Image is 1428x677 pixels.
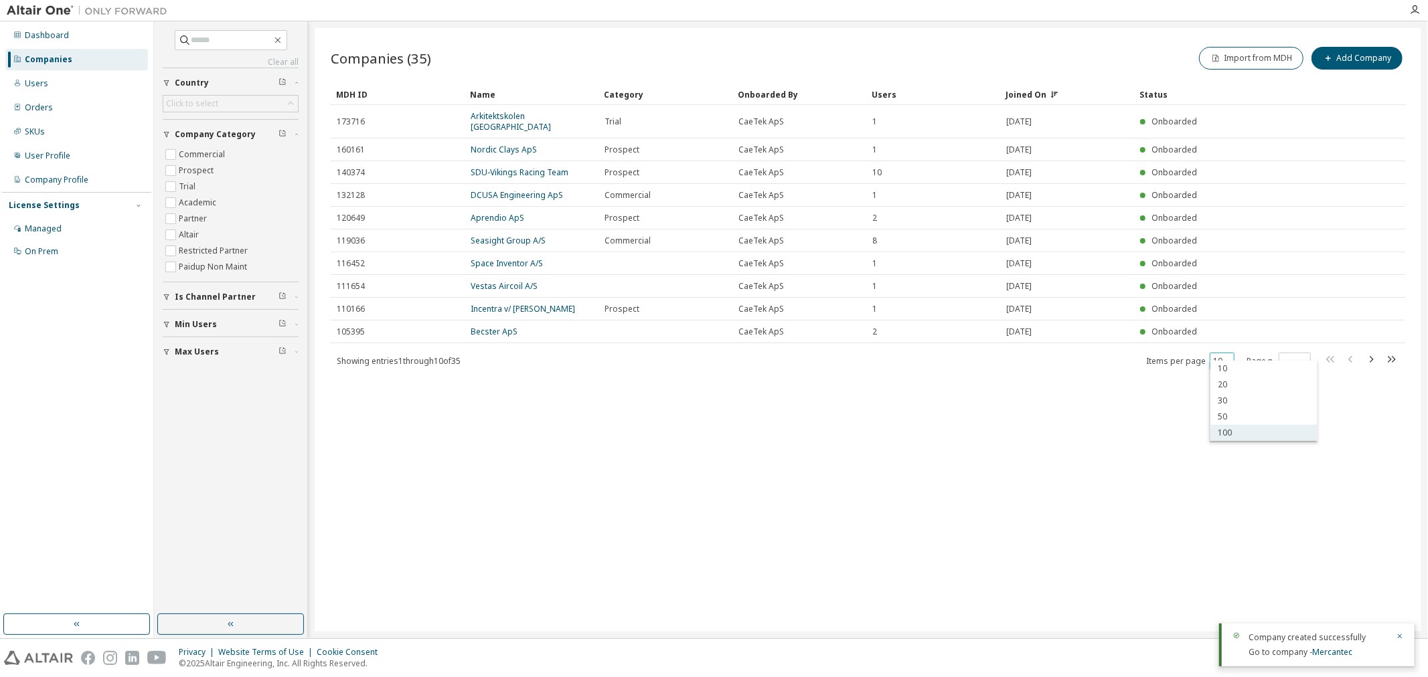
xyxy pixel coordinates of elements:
[1152,212,1197,223] span: Onboarded
[317,647,386,658] div: Cookie Consent
[872,281,877,292] span: 1
[25,175,88,185] div: Company Profile
[163,120,299,149] button: Company Category
[166,98,218,109] div: Click to select
[605,213,639,223] span: Prospect
[471,167,568,178] a: SDU-Vikings Racing Team
[279,319,287,330] span: Clear filter
[1152,235,1197,246] span: Onboarded
[163,310,299,339] button: Min Users
[471,144,537,155] a: Nordic Clays ApS
[7,4,174,17] img: Altair One
[738,258,784,269] span: CaeTek ApS
[179,259,250,275] label: Paidup Non Maint
[872,190,877,201] span: 1
[604,84,727,105] div: Category
[25,54,72,65] div: Companies
[1006,258,1032,269] span: [DATE]
[1152,326,1197,337] span: Onboarded
[1249,646,1352,658] span: Go to company -
[337,304,365,314] span: 110166
[1006,235,1032,246] span: [DATE]
[738,326,784,337] span: CaeTek ApS
[471,326,518,337] a: Becster ApS
[1210,393,1318,409] div: 30
[279,129,287,140] span: Clear filter
[1152,280,1197,292] span: Onboarded
[738,167,784,178] span: CaeTek ApS
[279,347,287,357] span: Clear filter
[337,281,365,292] span: 111654
[1312,47,1403,70] button: Add Company
[337,144,365,155] span: 160161
[179,163,216,179] label: Prospect
[337,213,365,223] span: 120649
[738,116,784,127] span: CaeTek ApS
[4,651,73,665] img: altair_logo.svg
[163,282,299,312] button: Is Channel Partner
[605,304,639,314] span: Prospect
[471,110,551,132] a: Arkitektskolen [GEOGRAPHIC_DATA]
[471,258,543,269] a: Space Inventor A/S
[9,200,80,211] div: License Settings
[738,281,784,292] span: CaeTek ApS
[175,292,256,302] span: Is Channel Partner
[605,116,621,127] span: Trial
[1249,632,1388,644] div: Company created successfully
[471,212,524,223] a: Aprendio ApS
[25,78,48,89] div: Users
[1210,409,1318,425] div: 50
[738,304,784,314] span: CaeTek ApS
[147,651,167,665] img: youtube.svg
[1210,377,1318,393] div: 20
[1152,303,1197,314] span: Onboarded
[1199,47,1303,70] button: Import from MDH
[1006,190,1032,201] span: [DATE]
[179,179,198,195] label: Trial
[336,84,459,105] div: MDH ID
[337,235,365,246] span: 119036
[175,129,256,140] span: Company Category
[1210,425,1318,441] div: 100
[738,235,784,246] span: CaeTek ApS
[1146,353,1235,370] span: Items per page
[163,96,298,112] div: Click to select
[279,78,287,88] span: Clear filter
[337,326,365,337] span: 105395
[872,84,995,105] div: Users
[179,658,386,669] p: © 2025 Altair Engineering, Inc. All Rights Reserved.
[471,280,538,292] a: Vestas Aircoil A/S
[738,213,784,223] span: CaeTek ApS
[1006,84,1129,105] div: Joined On
[179,147,228,163] label: Commercial
[163,57,299,68] a: Clear all
[605,235,651,246] span: Commercial
[25,30,69,41] div: Dashboard
[738,144,784,155] span: CaeTek ApS
[218,647,317,658] div: Website Terms of Use
[1006,281,1032,292] span: [DATE]
[279,292,287,302] span: Clear filter
[872,213,877,223] span: 2
[872,144,877,155] span: 1
[337,355,461,367] span: Showing entries 1 through 10 of 35
[179,211,210,227] label: Partner
[471,303,575,314] a: Incentra v/ [PERSON_NAME]
[471,189,563,201] a: DCUSA Engineering ApS
[179,195,219,211] label: Academic
[872,304,877,314] span: 1
[1247,353,1311,370] span: Page n.
[1006,167,1032,178] span: [DATE]
[125,651,139,665] img: linkedin.svg
[1006,144,1032,155] span: [DATE]
[872,258,877,269] span: 1
[337,167,365,178] span: 140374
[25,102,53,113] div: Orders
[1006,326,1032,337] span: [DATE]
[1139,84,1325,105] div: Status
[872,167,882,178] span: 10
[25,223,62,234] div: Managed
[1152,144,1197,155] span: Onboarded
[1152,258,1197,269] span: Onboarded
[1312,646,1352,658] a: Mercantec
